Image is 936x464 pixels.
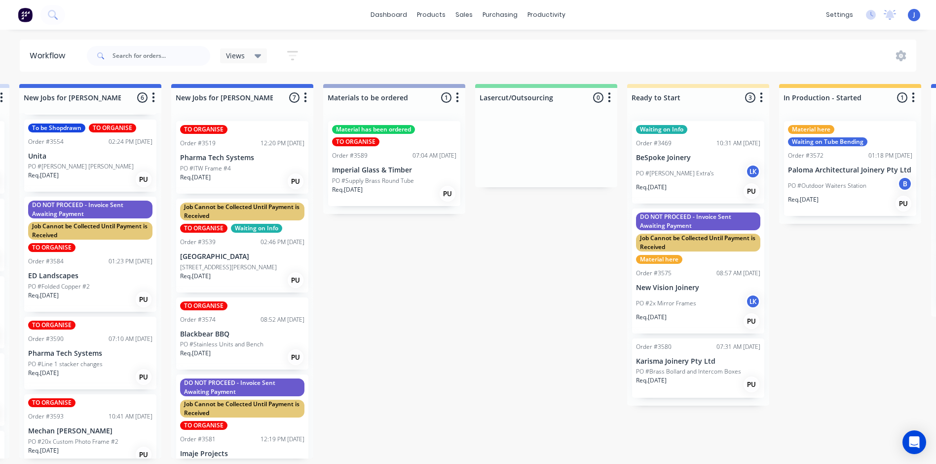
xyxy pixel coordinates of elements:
[784,121,916,216] div: Material hereWaiting on Tube BendingOrder #357201:18 PM [DATE]Paloma Architectural Joinery Pty Lt...
[180,203,304,220] div: Job Cannot be Collected Until Payment is Received
[632,121,764,204] div: Waiting on InfoOrder #346910:31 AM [DATE]BeSpoke JoineryPO #[PERSON_NAME] Extra'sLKReq.[DATE]PU
[180,330,304,338] p: Blackbear BBQ
[28,162,134,171] p: PO #[PERSON_NAME] [PERSON_NAME]
[288,272,303,288] div: PU
[112,46,210,66] input: Search for orders...
[716,269,760,278] div: 08:57 AM [DATE]
[523,7,570,22] div: productivity
[28,152,152,161] p: Unita
[412,7,450,22] div: products
[180,301,227,310] div: TO ORGANISE
[180,421,227,430] div: TO ORGANISE
[332,151,368,160] div: Order #3589
[636,284,760,292] p: New Vision Joinery
[261,139,304,148] div: 12:20 PM [DATE]
[136,447,151,463] div: PU
[788,166,912,174] p: Paloma Architectural Joinery Pty Ltd
[821,7,858,22] div: settings
[332,176,414,185] p: PO #Supply Brass Round Tube
[746,294,760,309] div: LK
[716,139,760,148] div: 10:31 AM [DATE]
[136,369,151,385] div: PU
[261,315,304,324] div: 08:52 AM [DATE]
[109,257,152,266] div: 01:23 PM [DATE]
[332,125,415,134] div: Material has been ordered
[28,360,103,369] p: PO #Line 1 stacker changes
[180,238,216,247] div: Order #3539
[180,224,227,233] div: TO ORGANISE
[28,124,85,132] div: To be Shopdrawn
[28,349,152,358] p: Pharma Tech Systems
[288,173,303,189] div: PU
[28,335,64,343] div: Order #3590
[176,199,308,293] div: Job Cannot be Collected Until Payment is ReceivedTO ORGANISEWaiting on InfoOrder #353902:46 PM [D...
[636,234,760,252] div: Job Cannot be Collected Until Payment is Received
[788,125,834,134] div: Material here
[744,377,759,392] div: PU
[176,121,308,194] div: TO ORGANISEOrder #351912:20 PM [DATE]Pharma Tech SystemsPO #ITW Frame #4Req.[DATE]PU
[902,430,926,454] div: Open Intercom Messenger
[261,435,304,444] div: 12:19 PM [DATE]
[636,376,667,385] p: Req. [DATE]
[632,338,764,398] div: Order #358007:31 AM [DATE]Karisma Joinery Pty LtdPO #Brass Bollard and Intercom BoxesReq.[DATE]PU
[636,139,672,148] div: Order #3469
[868,151,912,160] div: 01:18 PM [DATE]
[24,317,156,389] div: TO ORGANISEOrder #359007:10 AM [DATE]Pharma Tech SystemsPO #Line 1 stacker changesReq.[DATE]PU
[136,292,151,307] div: PU
[440,186,455,202] div: PU
[109,335,152,343] div: 07:10 AM [DATE]
[636,125,687,134] div: Waiting on Info
[180,349,211,358] p: Req. [DATE]
[478,7,523,22] div: purchasing
[788,151,824,160] div: Order #3572
[180,400,304,418] div: Job Cannot be Collected Until Payment is Received
[636,342,672,351] div: Order #3580
[636,357,760,366] p: Karisma Joinery Pty Ltd
[788,195,819,204] p: Req. [DATE]
[28,243,75,252] div: TO ORGANISE
[746,164,760,179] div: LK
[28,291,59,300] p: Req. [DATE]
[636,313,667,322] p: Req. [DATE]
[30,50,70,62] div: Workflow
[180,263,277,272] p: [STREET_ADDRESS][PERSON_NAME]
[28,137,64,146] div: Order #3554
[28,412,64,421] div: Order #3593
[28,398,75,407] div: TO ORGANISE
[332,185,363,194] p: Req. [DATE]
[28,321,75,330] div: TO ORGANISE
[180,173,211,182] p: Req. [DATE]
[636,169,714,178] p: PO #[PERSON_NAME] Extra's
[636,367,741,376] p: PO #Brass Bollard and Intercom Boxes
[180,164,231,173] p: PO #ITW Frame #4
[109,412,152,421] div: 10:41 AM [DATE]
[636,255,682,264] div: Material here
[28,272,152,280] p: ED Landscapes
[328,121,460,206] div: Material has been orderedTO ORGANISEOrder #358907:04 AM [DATE]Imperial Glass & TimberPO #Supply B...
[28,201,152,218] div: DO NOT PROCEED - Invoice Sent Awaiting Payment
[898,176,912,191] div: B
[636,299,696,308] p: PO #2x Mirror Frames
[89,124,136,132] div: TO ORGANISE
[180,435,216,444] div: Order #3581
[231,224,282,233] div: Waiting on Info
[176,297,308,370] div: TO ORGANISEOrder #357408:52 AM [DATE]Blackbear BBQPO #Stainless Units and BenchReq.[DATE]PU
[716,342,760,351] div: 07:31 AM [DATE]
[24,120,156,192] div: To be ShopdrawnTO ORGANISEOrder #355402:24 PM [DATE]UnitaPO #[PERSON_NAME] [PERSON_NAME]Req.[DATE]PU
[180,340,263,349] p: PO #Stainless Units and Bench
[180,253,304,261] p: [GEOGRAPHIC_DATA]
[744,183,759,199] div: PU
[28,446,59,455] p: Req. [DATE]
[109,137,152,146] div: 02:24 PM [DATE]
[332,166,456,174] p: Imperial Glass & Timber
[744,313,759,329] div: PU
[226,50,245,61] span: Views
[180,272,211,281] p: Req. [DATE]
[288,349,303,365] div: PU
[788,181,866,190] p: PO #Outdoor Waiters Station
[136,171,151,187] div: PU
[636,183,667,192] p: Req. [DATE]
[332,137,379,146] div: TO ORGANISE
[896,196,911,211] div: PU
[450,7,478,22] div: sales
